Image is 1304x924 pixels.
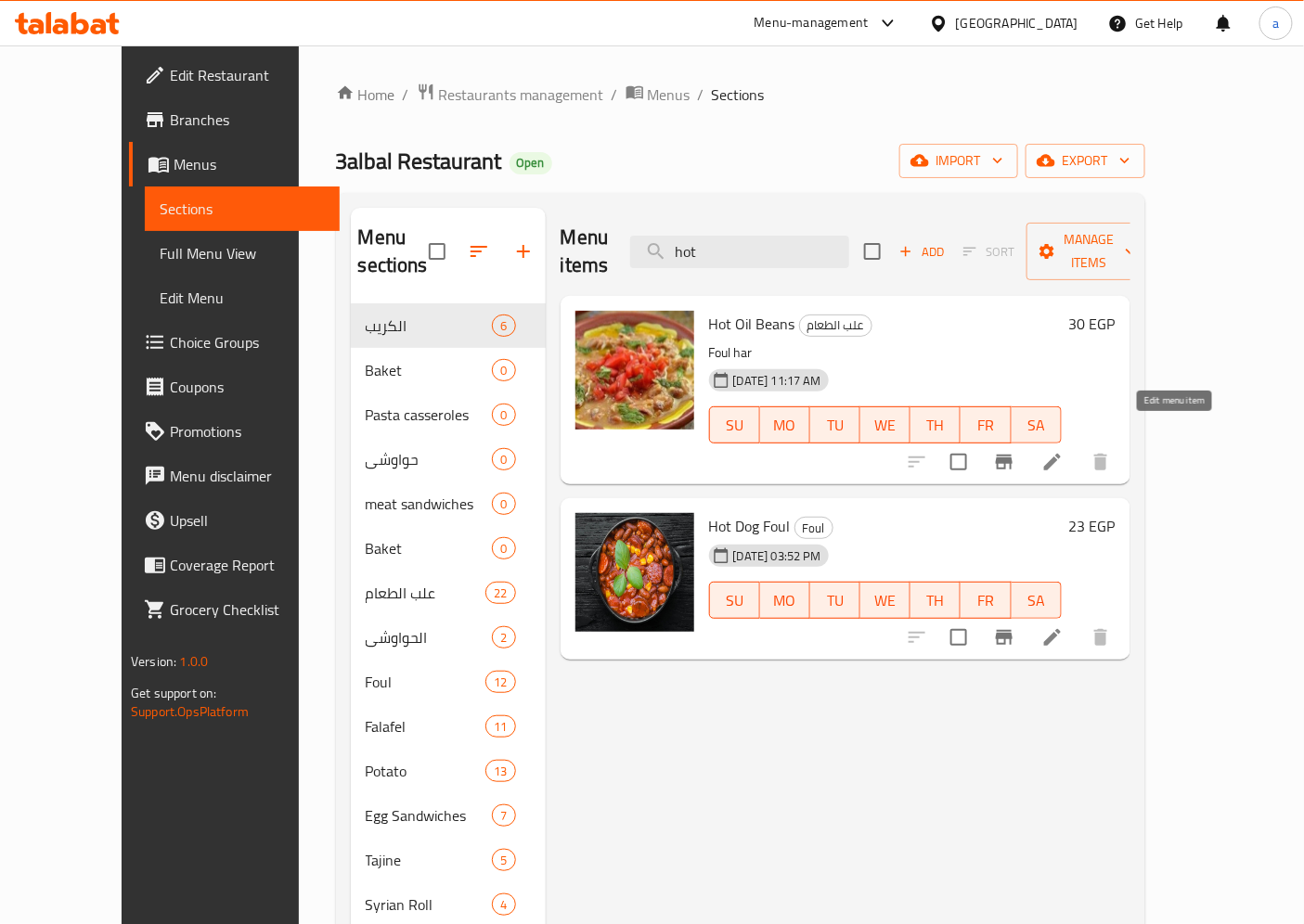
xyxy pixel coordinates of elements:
div: items [492,849,515,871]
span: Hot Dog Foul [709,512,791,540]
span: Restaurants management [439,83,604,106]
span: MO [768,412,803,439]
div: Egg Sandwiches7 [351,793,546,838]
span: Full Menu View [160,242,325,264]
span: 2 [493,629,514,647]
span: FR [968,412,1003,439]
span: Sort sections [457,229,501,274]
div: Egg Sandwiches [366,804,493,827]
span: Falafel [366,715,486,738]
div: meat sandwiches [366,493,493,515]
a: Edit Menu [145,276,340,320]
span: export [1040,149,1130,173]
span: 22 [486,584,514,602]
a: Edit menu item [1041,626,1064,648]
div: حواوشي [366,448,493,470]
h6: 30 EGP [1069,311,1116,337]
h6: 23 EGP [1069,513,1116,539]
span: 0 [493,495,514,513]
p: Foul har [709,341,1062,365]
span: [DATE] 11:17 AM [726,372,829,390]
span: 0 [493,540,514,558]
span: WE [868,587,903,614]
span: Sections [160,198,325,220]
a: Menus [129,142,340,186]
div: Tajine [366,849,493,871]
div: items [492,893,515,916]
button: delete [1078,440,1123,484]
div: items [492,359,515,381]
button: Branch-specific-item [982,615,1026,660]
div: Foul12 [351,660,546,704]
span: الكريب [366,314,493,337]
div: الكريب6 [351,303,546,348]
span: SA [1019,412,1054,439]
div: items [485,582,515,604]
span: 6 [493,317,514,335]
div: الحواوشي2 [351,615,546,660]
span: 0 [493,406,514,424]
span: 1.0.0 [179,649,208,674]
button: Branch-specific-item [982,440,1026,484]
span: SA [1019,587,1054,614]
span: Promotions [170,420,325,443]
span: a [1272,13,1279,33]
span: Edit Restaurant [170,64,325,86]
span: Manage items [1041,228,1136,275]
button: Add section [501,229,546,274]
span: Edit Menu [160,287,325,309]
span: Potato [366,760,486,782]
span: MO [768,587,803,614]
div: Tajine5 [351,838,546,882]
span: TH [918,587,953,614]
a: Sections [145,186,340,231]
li: / [612,83,618,106]
span: Hot Oil Beans [709,310,795,338]
span: 4 [493,896,514,914]
div: Falafel11 [351,704,546,749]
a: Coupons [129,365,340,409]
img: Hot Dog Foul [575,513,694,632]
span: Select section first [951,237,1026,266]
div: Open [510,152,552,174]
span: Branches [170,109,325,131]
a: Edit Restaurant [129,53,340,97]
span: Foul [366,671,486,693]
li: / [698,83,704,106]
button: SU [709,406,760,443]
div: Pasta casseroles [366,404,493,426]
div: items [485,715,515,738]
a: Choice Groups [129,320,340,365]
span: Syrian Roll [366,893,493,916]
a: Grocery Checklist [129,587,340,632]
span: SU [717,412,753,439]
div: علب الطعام [799,314,872,337]
span: 13 [486,763,514,780]
span: TH [918,412,953,439]
span: Coupons [170,376,325,398]
span: TU [818,587,853,614]
span: Menus [648,83,691,106]
button: Add [892,237,951,266]
span: Foul [795,518,833,539]
button: TH [910,582,961,619]
span: Get support on: [131,681,216,705]
a: Menu disclaimer [129,454,340,498]
span: SU [717,587,753,614]
span: Baket [366,359,493,381]
div: Baket0 [351,526,546,571]
span: الحواوشي [366,626,493,648]
span: Select to update [939,443,978,481]
div: Menu-management [755,12,869,34]
span: Select all sections [418,232,457,271]
a: Branches [129,97,340,142]
button: delete [1078,615,1123,660]
span: 0 [493,451,514,468]
h2: Menu sections [358,224,429,279]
